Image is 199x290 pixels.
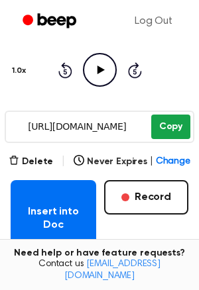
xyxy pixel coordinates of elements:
button: 1.0x [11,60,31,82]
a: [EMAIL_ADDRESS][DOMAIN_NAME] [64,260,161,281]
button: Insert into Doc [11,180,96,257]
span: | [61,154,66,169]
span: | [150,155,153,169]
button: Delete [9,155,53,169]
span: Contact us [8,259,191,282]
button: Record [104,180,188,215]
span: Change [156,155,190,169]
a: Beep [13,9,88,34]
button: Copy [151,115,190,139]
a: Log Out [121,5,186,37]
button: Never Expires|Change [74,155,190,169]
